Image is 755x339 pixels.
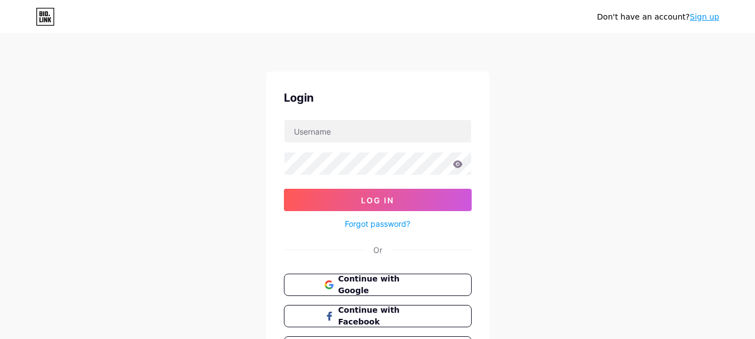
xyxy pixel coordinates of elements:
[361,195,394,205] span: Log In
[338,304,430,328] span: Continue with Facebook
[284,120,471,142] input: Username
[597,11,719,23] div: Don't have an account?
[284,189,472,211] button: Log In
[338,273,430,297] span: Continue with Google
[345,218,410,230] a: Forgot password?
[284,305,472,327] button: Continue with Facebook
[373,244,382,256] div: Or
[284,274,472,296] button: Continue with Google
[284,89,472,106] div: Login
[690,12,719,21] a: Sign up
